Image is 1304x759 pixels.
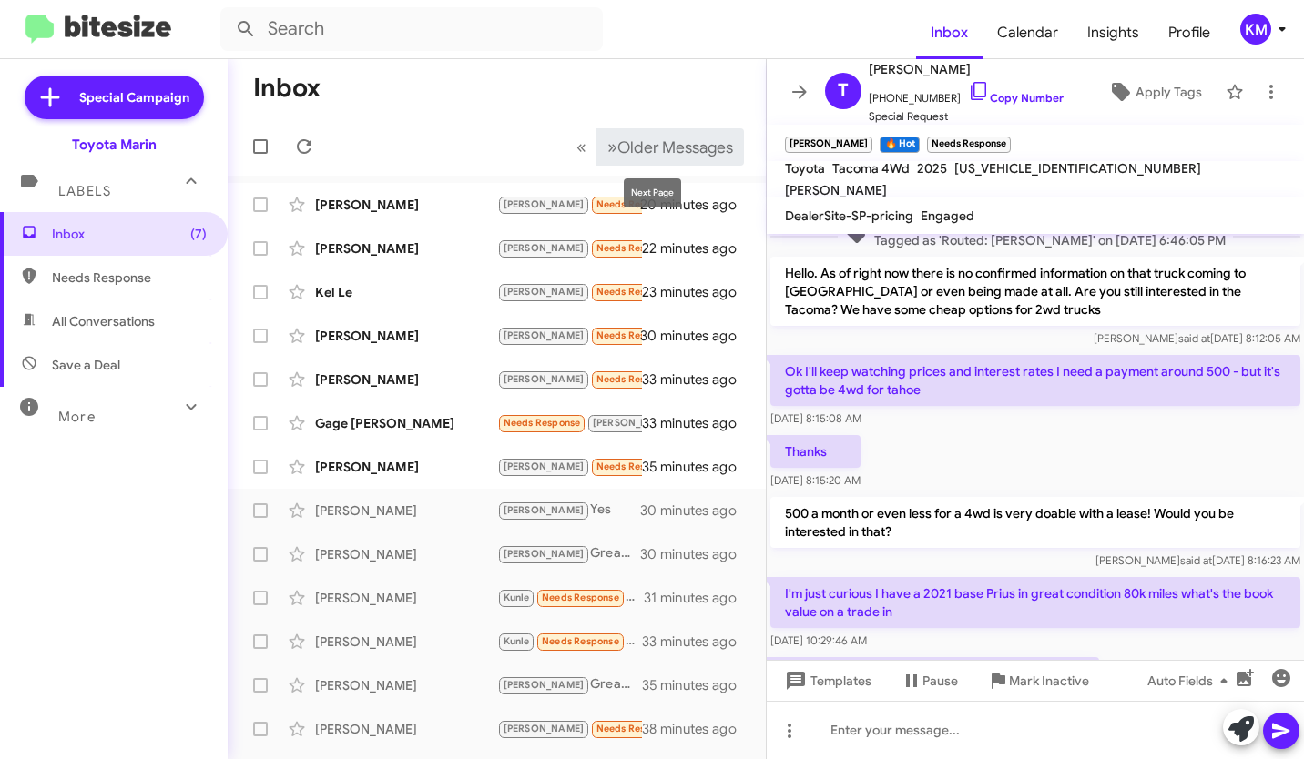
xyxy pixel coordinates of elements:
span: Needs Response [596,460,674,472]
div: 35 minutes ago [642,676,751,694]
span: « [576,136,586,158]
span: Needs Response [596,242,674,254]
span: [PERSON_NAME] [869,58,1064,80]
span: [PERSON_NAME] [504,460,585,472]
span: » [607,136,617,158]
div: Yes [497,500,642,521]
div: Yes your representative was very friendly and helpful. We liked the car we looked at and now we a... [497,587,644,608]
div: Would love to see some offers on the TRD off-road if you can send some stuff across? Considering ... [497,631,642,652]
span: Profile [1154,6,1225,59]
a: Inbox [916,6,983,59]
a: Calendar [983,6,1073,59]
div: 33 minutes ago [642,632,751,651]
span: Needs Response [596,198,674,210]
div: Thank you for reaching me out. I was considering trading my Lexus for a black Lincoln Navigator L... [497,194,642,215]
a: Special Campaign [25,76,204,119]
small: Needs Response [927,137,1011,153]
span: Tagged as 'Routed: [PERSON_NAME]' on [DATE] 6:46:05 PM [838,223,1233,249]
div: Yes I would [497,325,642,346]
div: Great — we'd love to buy your Prius. When can you bring it in for inspection? Please share prefer... [497,674,642,695]
div: 30 minutes ago [642,545,751,563]
button: Next [596,128,744,166]
span: said at [1180,553,1212,567]
nav: Page navigation example [566,128,744,166]
span: All Conversations [52,312,155,330]
div: Yes I do [497,718,642,739]
span: Engaged [921,207,974,224]
p: 500 a month or even less for a 4wd is very doable with a lease! Would you be interested in that? [770,497,1300,548]
span: Toyota [785,160,825,177]
div: Hi there how much you offer [497,456,642,477]
button: Pause [886,664,973,697]
span: Needs Response [52,268,207,287]
span: Inbox [52,225,207,243]
span: [US_VEHICLE_IDENTIFICATION_NUMBER] [954,160,1201,177]
div: Great — we'd love to buy your vehicle. Can you bring it in for a free appraisal? [497,543,642,564]
span: Needs Response [596,286,674,298]
span: Templates [781,664,871,697]
span: Labels [58,183,111,199]
p: Thanks [770,435,861,468]
a: Copy Number [968,91,1064,105]
div: yes i still own it [497,369,642,390]
div: No damages other than a few dings here and there [497,281,642,302]
span: [PERSON_NAME] [504,723,585,734]
div: [PERSON_NAME] [315,327,497,345]
span: Needs Response [542,592,619,603]
span: [PERSON_NAME] [504,242,585,254]
div: [PERSON_NAME] [315,458,497,476]
p: Ok I'll keep watching prices and interest rates I need a payment around 500 - but it's gotta be 4... [770,355,1300,406]
span: Mark Inactive [1009,664,1089,697]
span: said at [1178,331,1210,345]
div: [PERSON_NAME] [315,196,497,214]
span: (7) [190,225,207,243]
div: 33 minutes ago [642,414,751,432]
span: [PERSON_NAME] [504,329,585,341]
h1: Inbox [253,74,321,103]
div: 30 minutes ago [642,327,751,345]
span: [PERSON_NAME] [DATE] 8:12:05 AM [1094,331,1300,345]
span: T [838,76,849,106]
span: Kunle [504,592,530,603]
span: [PERSON_NAME] [504,679,585,691]
div: [PERSON_NAME] [315,589,497,607]
div: [PERSON_NAME] [315,632,497,651]
div: 33 minutes ago [642,370,751,389]
p: Hello. As of right now there is no confirmed information on that truck coming to [GEOGRAPHIC_DATA... [770,257,1300,326]
span: Pause [922,664,958,697]
div: KM [1240,14,1271,45]
span: [PHONE_NUMBER] [869,80,1064,107]
button: KM [1225,14,1284,45]
span: 2025 [917,160,947,177]
div: [PERSON_NAME] [315,370,497,389]
p: I'm not wanting to trade it in but I might be willing to [770,657,1099,690]
span: Kunle [504,635,530,647]
span: Special Request [869,107,1064,126]
button: Mark Inactive [973,664,1104,697]
div: [PERSON_NAME] [315,239,497,258]
button: Templates [767,664,886,697]
input: Search [220,7,603,51]
div: 22 minutes ago [642,239,751,258]
div: [PERSON_NAME] [315,501,497,520]
span: [PERSON_NAME] [504,286,585,298]
div: 31 minutes ago [644,589,751,607]
a: Insights [1073,6,1154,59]
div: I would also be interested in a trade in if you guys have any Lexus 30k$ or lower [497,412,642,433]
span: More [58,409,96,425]
span: Needs Response [596,329,674,341]
span: [DATE] 10:29:46 AM [770,633,867,647]
p: I'm just curious I have a 2021 base Prius in great condition 80k miles what's the book value on a... [770,577,1300,628]
div: Next Page [624,178,681,207]
span: Apply Tags [1136,76,1202,108]
span: Older Messages [617,137,733,157]
div: 30 minutes ago [642,501,751,520]
span: [PERSON_NAME] [504,373,585,385]
button: Apply Tags [1092,76,1217,108]
span: [PERSON_NAME] [504,198,585,210]
div: 38 minutes ago [642,720,751,738]
span: [DATE] 8:15:20 AM [770,473,861,487]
